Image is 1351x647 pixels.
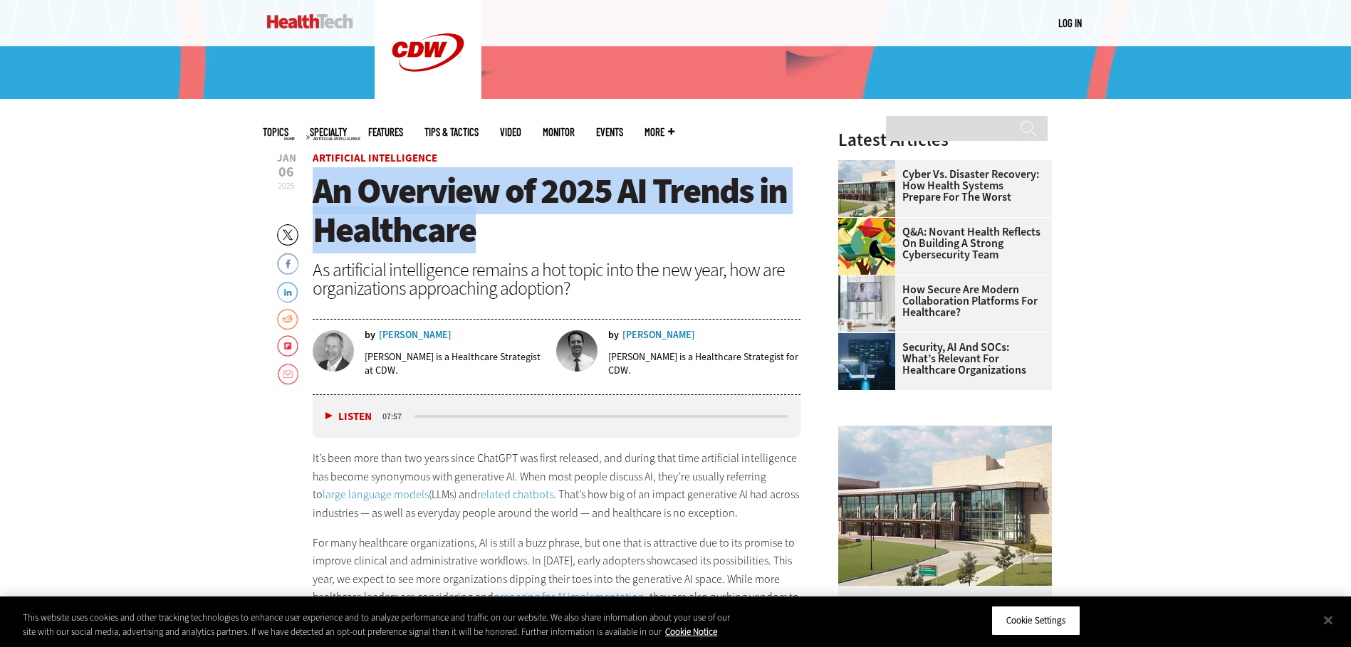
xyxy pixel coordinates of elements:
[665,626,717,638] a: More information about your privacy
[494,589,645,604] a: preparing for AI implementation
[838,160,895,217] img: University of Vermont Medical Center’s main campus
[991,606,1080,636] button: Cookie Settings
[277,165,296,179] span: 06
[838,586,1052,617] p: Security
[596,127,623,137] a: Events
[838,333,895,390] img: security team in high-tech computer room
[838,131,1052,149] h3: Latest Articles
[313,449,801,522] p: It’s been more than two years since ChatGPT was first released, and during that time artificial i...
[622,330,695,340] a: [PERSON_NAME]
[838,169,1043,203] a: Cyber vs. Disaster Recovery: How Health Systems Prepare for the Worst
[380,410,412,423] div: duration
[1058,16,1082,31] div: User menu
[477,487,553,502] a: related chatbots
[424,127,479,137] a: Tips & Tactics
[278,180,295,191] span: 2025
[267,14,353,28] img: Home
[365,330,375,340] span: by
[838,426,1052,586] img: University of Vermont Medical Center’s main campus
[375,94,481,109] a: CDW
[1313,604,1344,636] button: Close
[313,167,787,253] span: An Overview of 2025 AI Trends in Healthcare
[838,342,1043,376] a: Security, AI and SOCs: What’s Relevant for Healthcare Organizations
[379,330,452,340] a: [PERSON_NAME]
[500,127,521,137] a: Video
[368,127,403,137] a: Features
[325,411,372,422] button: Listen
[838,218,895,275] img: abstract illustration of a tree
[365,350,547,377] p: [PERSON_NAME] is a Healthcare Strategist at CDW.
[838,284,1043,318] a: How Secure Are Modern Collaboration Platforms for Healthcare?
[608,350,800,377] p: [PERSON_NAME] is a Healthcare Strategist for CDW.
[313,534,801,625] p: For many healthcare organizations, AI is still a buzz phrase, but one that is attractive due to i...
[838,160,902,172] a: University of Vermont Medical Center’s main campus
[838,226,1043,261] a: Q&A: Novant Health Reflects on Building a Strong Cybersecurity Team
[838,275,895,332] img: care team speaks with physician over conference call
[323,487,429,502] a: large language models
[313,261,801,298] div: As artificial intelligence remains a hot topic into the new year, how are organizations approachi...
[313,330,354,372] img: Benjamin Sokolow
[313,151,437,165] a: Artificial Intelligence
[645,127,674,137] span: More
[556,330,598,372] img: Lee Pierce
[23,611,743,638] div: This website uses cookies and other tracking technologies to enhance user experience and to analy...
[313,395,801,438] div: media player
[263,127,288,137] span: Topics
[310,127,347,137] span: Specialty
[838,218,902,229] a: abstract illustration of a tree
[543,127,575,137] a: MonITor
[838,275,902,287] a: care team speaks with physician over conference call
[838,333,902,344] a: security team in high-tech computer room
[277,153,296,164] span: Jan
[608,330,619,340] span: by
[1058,16,1082,29] a: Log in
